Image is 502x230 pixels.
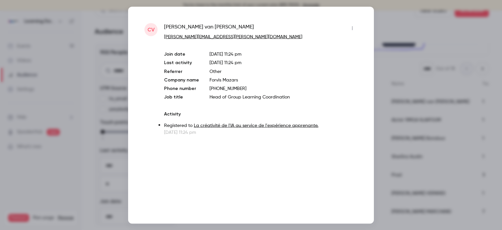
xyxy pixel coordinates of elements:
span: [DATE] 11:24 pm [209,60,242,65]
img: website_grey.svg [10,17,16,22]
p: Job title [164,94,199,100]
p: Registered to [164,122,358,129]
a: La créativité de l'IA au service de l'expérience apprenante. [194,123,318,128]
p: Head of Group Learning Coordination [209,94,358,100]
p: Forvis Mazars [209,77,358,83]
div: Mots-clés [81,39,100,43]
p: [DATE] 11:24 pm [209,51,358,57]
img: logo_orange.svg [10,10,16,16]
p: Last activity [164,59,199,66]
span: [PERSON_NAME] van [PERSON_NAME] [164,23,254,33]
p: [DATE] 11:24 pm [164,129,358,135]
div: Domaine [34,39,50,43]
p: Company name [164,77,199,83]
p: Activity [164,111,358,117]
img: tab_domain_overview_orange.svg [26,38,32,43]
p: [PHONE_NUMBER] [209,85,358,92]
span: Cv [147,26,155,33]
img: tab_keywords_by_traffic_grey.svg [74,38,79,43]
p: Phone number [164,85,199,92]
p: Other [209,68,358,75]
a: [PERSON_NAME][EMAIL_ADDRESS][PERSON_NAME][DOMAIN_NAME] [164,34,302,39]
p: Referrer [164,68,199,75]
div: v 4.0.25 [18,10,32,16]
div: Domaine: [DOMAIN_NAME] [17,17,74,22]
p: Join date [164,51,199,57]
